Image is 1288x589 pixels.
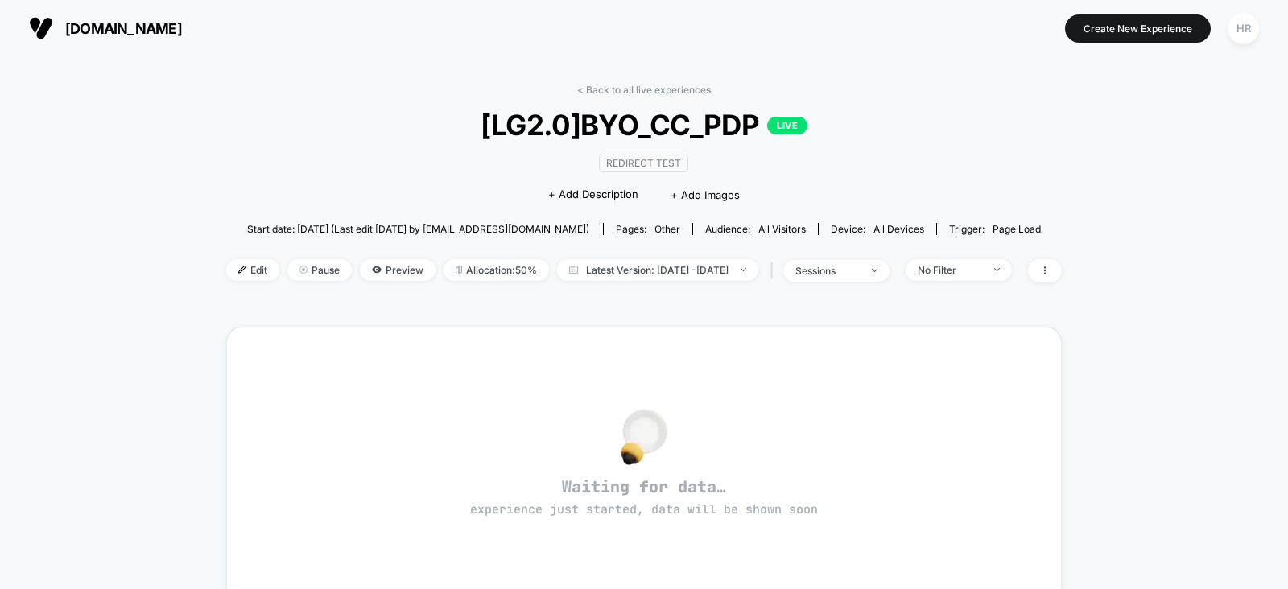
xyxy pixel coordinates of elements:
img: edit [238,266,246,274]
img: calendar [569,266,578,274]
button: Create New Experience [1065,14,1211,43]
span: Page Load [993,223,1041,235]
span: Pause [287,259,352,281]
span: + Add Description [548,187,638,203]
span: [LG2.0]BYO_CC_PDP [268,108,1020,142]
div: Audience: [705,223,806,235]
span: Device: [818,223,936,235]
img: end [872,269,877,272]
span: All Visitors [758,223,806,235]
span: Preview [360,259,436,281]
button: HR [1223,12,1264,45]
div: HR [1228,13,1259,44]
span: [DOMAIN_NAME] [65,20,182,37]
img: end [741,268,746,271]
a: < Back to all live experiences [577,84,711,96]
img: end [994,268,1000,271]
img: Visually logo [29,16,53,40]
div: No Filter [918,264,982,276]
span: Edit [226,259,279,281]
span: + Add Images [671,188,740,201]
img: end [299,266,308,274]
div: Pages: [616,223,680,235]
button: [DOMAIN_NAME] [24,15,187,41]
div: Trigger: [949,223,1041,235]
span: Start date: [DATE] (Last edit [DATE] by [EMAIL_ADDRESS][DOMAIN_NAME]) [247,223,589,235]
span: Allocation: 50% [444,259,549,281]
span: Waiting for data… [255,476,1033,518]
img: no_data [621,409,667,465]
div: sessions [795,265,860,277]
span: experience just started, data will be shown soon [470,501,818,517]
img: rebalance [456,266,462,274]
span: Redirect Test [599,154,688,172]
p: LIVE [767,117,807,134]
span: | [766,259,783,282]
span: all devices [873,223,924,235]
span: other [654,223,680,235]
span: Latest Version: [DATE] - [DATE] [557,259,758,281]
